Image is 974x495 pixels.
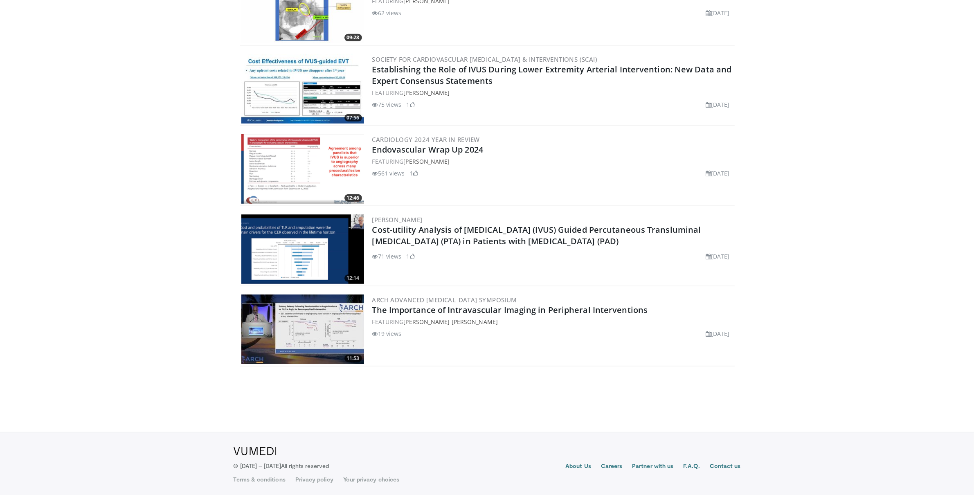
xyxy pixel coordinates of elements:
[372,144,484,155] a: Endovascular Wrap Up 2024
[241,134,364,204] a: 12:46
[344,114,362,122] span: 07:56
[372,304,648,315] a: The Importance of Intravascular Imaging in Peripheral Interventions
[344,355,362,362] span: 11:53
[372,216,423,224] a: [PERSON_NAME]
[344,34,362,41] span: 09:28
[372,252,402,261] li: 71 views
[407,252,415,261] li: 1
[403,318,498,326] a: [PERSON_NAME] [PERSON_NAME]
[372,88,733,97] div: FEATURING
[372,100,402,109] li: 75 views
[241,295,364,364] a: 11:53
[372,169,405,178] li: 561 views
[234,447,277,455] img: VuMedi Logo
[241,54,364,124] a: 07:56
[372,64,732,86] a: Establishing the Role of IVUS During Lower Extremity Arterial Intervention: New Data and Expert C...
[281,462,329,469] span: All rights reserved
[710,462,741,472] a: Contact us
[407,100,415,109] li: 1
[234,462,329,470] p: © [DATE] – [DATE]
[295,475,333,484] a: Privacy policy
[706,169,730,178] li: [DATE]
[234,475,286,484] a: Terms & conditions
[706,329,730,338] li: [DATE]
[410,169,418,178] li: 1
[241,295,364,364] img: 9c2743cc-0af1-46e5-a8d2-41813de67cab.300x170_q85_crop-smart_upscale.jpg
[241,54,364,124] img: c1edd1ea-d183-4973-8b2e-27b96c970234.300x170_q85_crop-smart_upscale.jpg
[601,462,623,472] a: Careers
[706,9,730,17] li: [DATE]
[344,194,362,202] span: 12:46
[706,252,730,261] li: [DATE]
[372,317,733,326] div: FEATURING
[683,462,700,472] a: F.A.Q.
[403,89,450,97] a: [PERSON_NAME]
[343,475,399,484] a: Your privacy choices
[241,134,364,204] img: f7a019f3-a6b8-489d-a792-352cb742c041.png.300x170_q85_crop-smart_upscale.png
[565,462,591,472] a: About Us
[403,157,450,165] a: [PERSON_NAME]
[632,462,673,472] a: Partner with us
[241,214,364,284] img: ac2b6e53-add6-4b12-b458-9fe1bf69f3df.png.300x170_q85_crop-smart_upscale.png
[344,274,362,282] span: 12:14
[372,296,517,304] a: ARCH Advanced [MEDICAL_DATA] Symposium
[372,9,402,17] li: 62 views
[241,214,364,284] a: 12:14
[372,224,701,247] a: Cost-utility Analysis of [MEDICAL_DATA] (IVUS) Guided Percutaneous Transluminal [MEDICAL_DATA] (P...
[372,329,402,338] li: 19 views
[706,100,730,109] li: [DATE]
[372,55,598,63] a: Society for Cardiovascular [MEDICAL_DATA] & Interventions (SCAI)
[372,135,480,144] a: Cardiology 2024 Year in Review
[372,157,733,166] div: FEATURING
